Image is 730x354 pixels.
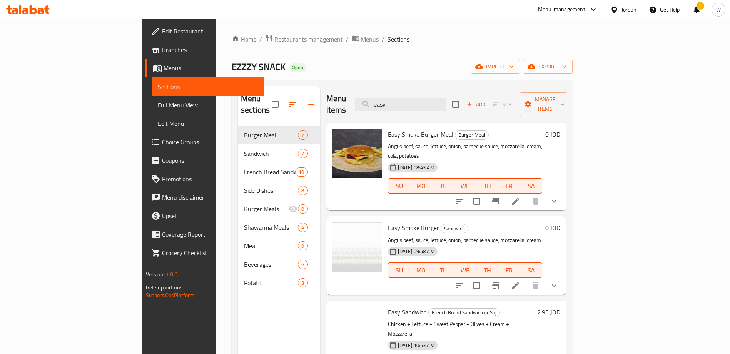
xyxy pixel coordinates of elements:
button: SU [388,262,410,278]
div: items [298,186,307,195]
span: WE [457,265,473,276]
img: Easy Smoke Burger Meal [332,129,382,178]
div: Burger Meal7 [238,126,320,144]
a: Edit Menu [152,114,264,133]
span: TU [435,265,451,276]
span: 10 [296,169,307,176]
svg: Show Choices [550,197,559,206]
button: show more [545,192,563,210]
div: Burger Meals0 [238,200,320,218]
h6: 0 JOD [545,222,560,233]
span: 7 [298,150,307,157]
li: / [382,35,384,44]
button: FR [498,262,520,278]
h2: Menu items [326,93,346,116]
span: 8 [298,187,307,194]
button: sort-choices [450,192,469,210]
a: Sections [152,77,264,96]
span: TH [479,180,495,192]
span: Promotions [162,174,258,184]
span: FR [501,265,517,276]
span: Branches [162,45,258,54]
span: 9 [298,242,307,250]
a: Menus [352,34,379,44]
span: Add item [464,99,488,110]
span: MO [413,265,429,276]
button: TH [476,178,498,194]
div: Jordan [621,5,636,14]
nav: Menu sections [238,123,320,295]
div: items [298,278,307,287]
span: FR [501,180,517,192]
div: Shawarma Meals4 [238,218,320,237]
div: Sandwich [244,149,298,158]
a: Branches [145,40,264,59]
span: WE [457,180,473,192]
div: items [298,149,307,158]
span: TH [479,265,495,276]
div: Burger Meal [455,130,489,140]
button: import [471,60,520,74]
div: Menu-management [538,5,585,14]
button: MO [410,262,432,278]
p: Angus beef, sauce, lettuce, onion, barbecue sauce, mozzarella, cream [388,235,543,245]
span: SU [391,265,407,276]
div: Burger Meal [244,130,298,140]
a: Upsell [145,207,264,225]
span: French Bread Sandwich or Saj [429,308,499,317]
span: Easy Sandwich [388,306,427,318]
span: Sections [388,35,409,44]
a: Promotions [145,170,264,188]
span: Version: [146,269,165,279]
span: EZZZY SNACK [232,58,286,75]
a: Choice Groups [145,133,264,151]
h6: 0 JOD [545,129,560,140]
span: French Bread Sandwich or Saj [244,167,295,177]
a: Coverage Report [145,225,264,244]
span: Easy Smoke Burger Meal [388,129,453,140]
div: items [298,260,307,269]
span: SA [523,265,539,276]
button: TH [476,262,498,278]
span: Edit Menu [158,119,258,128]
span: export [529,62,566,72]
a: Support.OpsPlatform [146,290,195,300]
div: Meal9 [238,237,320,255]
button: SA [520,262,542,278]
span: Menus [164,63,258,73]
div: items [298,130,307,140]
span: Potato [244,278,298,287]
span: Add [466,100,486,109]
button: Branch-specific-item [486,276,505,295]
span: 1.0.0 [166,269,178,279]
button: delete [526,192,545,210]
span: [DATE] 09:58 AM [395,248,438,255]
span: Choice Groups [162,137,258,147]
span: Sort sections [283,95,302,114]
h6: 2.95 JOD [537,307,560,317]
button: export [523,60,573,74]
input: search [355,98,446,111]
a: Grocery Checklist [145,244,264,262]
span: Full Menu View [158,100,258,110]
a: Edit menu item [511,281,520,290]
span: Upsell [162,211,258,220]
a: Full Menu View [152,96,264,114]
span: Shawarma Meals [244,223,298,232]
button: SA [520,178,542,194]
span: Easy Smoke Burger [388,222,439,234]
span: 0 [298,205,307,213]
img: Easy Smoke Burger [332,222,382,272]
button: TU [432,262,454,278]
span: Select to update [469,193,485,209]
span: 6 [298,261,307,268]
span: Burger Meal [455,130,488,139]
span: Beverages [244,260,298,269]
div: items [298,204,307,214]
span: Menu disclaimer [162,193,258,202]
div: Sandwich7 [238,144,320,163]
span: Select to update [469,277,485,294]
div: Open [289,63,306,72]
a: Edit Restaurant [145,22,264,40]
